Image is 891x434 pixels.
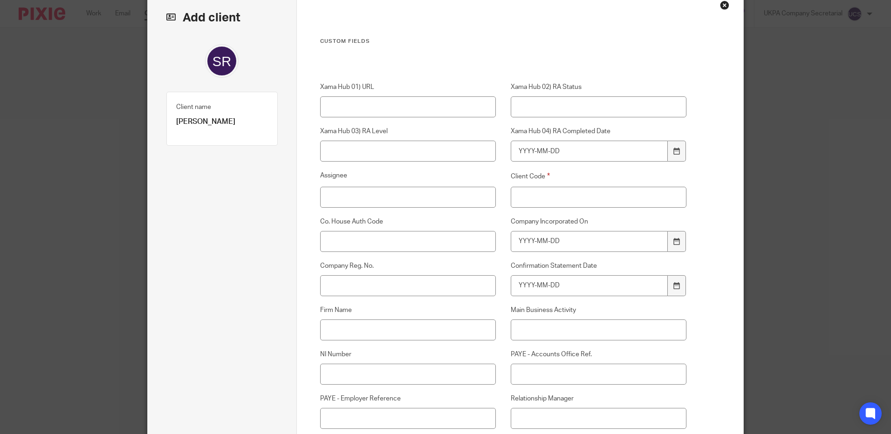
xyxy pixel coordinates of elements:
[320,171,496,182] label: Assignee
[320,394,496,403] label: PAYE - Employer Reference
[176,102,211,112] label: Client name
[166,10,278,26] h2: Add client
[511,350,687,359] label: PAYE - Accounts Office Ref.
[511,141,668,162] input: YYYY-MM-DD
[511,261,687,271] label: Confirmation Statement Date
[320,350,496,359] label: NI Number
[511,171,687,182] label: Client Code
[205,44,239,78] img: svg%3E
[320,82,496,92] label: Xama Hub 01) URL
[320,38,687,45] h3: Custom fields
[320,305,496,315] label: Firm Name
[511,82,687,92] label: Xama Hub 02) RA Status
[511,394,687,403] label: Relationship Manager
[320,261,496,271] label: Company Reg. No.
[176,117,268,127] p: [PERSON_NAME]
[511,127,687,136] label: Xama Hub 04) RA Completed Date
[320,127,496,136] label: Xama Hub 03) RA Level
[511,305,687,315] label: Main Business Activity
[511,217,687,226] label: Company Incorporated On
[720,0,729,10] div: Close this dialog window
[511,231,668,252] input: YYYY-MM-DD
[511,275,668,296] input: YYYY-MM-DD
[320,217,496,226] label: Co. House Auth Code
